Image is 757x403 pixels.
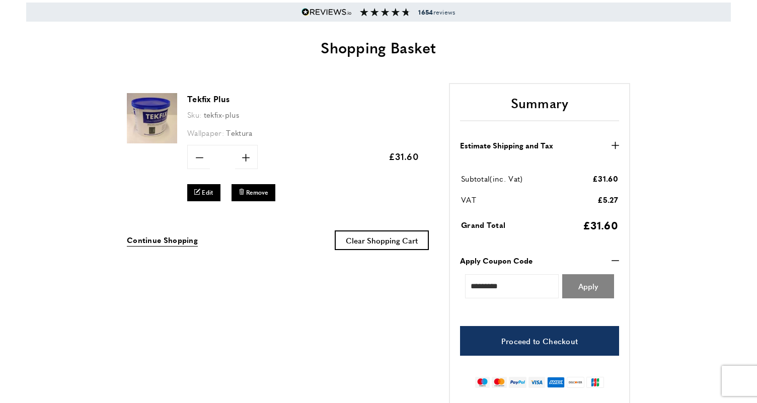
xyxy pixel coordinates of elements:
span: £31.60 [389,150,419,163]
a: Proceed to Checkout [460,326,619,356]
img: jcb [586,377,604,388]
span: Clear Shopping Cart [346,235,418,246]
button: Clear Shopping Cart [335,230,429,250]
img: maestro [475,377,490,388]
span: Edit [202,188,213,197]
img: visa [528,377,545,388]
img: discover [567,377,584,388]
span: Shopping Basket [321,36,436,58]
a: Tekfix Plus [127,136,177,145]
h2: Summary [460,94,619,121]
strong: 1654 [418,8,433,17]
strong: Estimate Shipping and Tax [460,139,553,151]
button: Estimate Shipping and Tax [460,139,619,151]
span: VAT [461,194,476,205]
a: Edit Tekfix Plus [187,184,220,201]
button: Remove Tekfix Plus [232,184,275,201]
span: £5.27 [597,194,619,205]
button: Apply Coupon Code [460,255,619,267]
strong: Apply Coupon Code [460,255,533,267]
span: Tektura [226,127,252,138]
span: (inc. Vat) [490,173,522,184]
button: Apply [562,274,614,298]
span: £31.60 [592,173,618,184]
a: Continue Shopping [127,234,198,247]
span: Grand Total [461,219,505,230]
img: paypal [509,377,526,388]
span: Remove [246,188,268,197]
span: Continue Shopping [127,234,198,245]
span: Subtotal [461,173,490,184]
img: Tekfix Plus [127,93,177,143]
img: Reviews section [360,8,410,16]
span: Wallpaper: [187,127,224,138]
img: Reviews.io 5 stars [301,8,352,16]
span: Sku: [187,109,201,120]
span: Apply [578,282,598,290]
span: tekfix-plus [204,109,239,120]
img: mastercard [492,377,506,388]
span: reviews [418,8,455,16]
a: Tekfix Plus [187,93,230,105]
img: american-express [547,377,565,388]
span: £31.60 [583,217,618,232]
